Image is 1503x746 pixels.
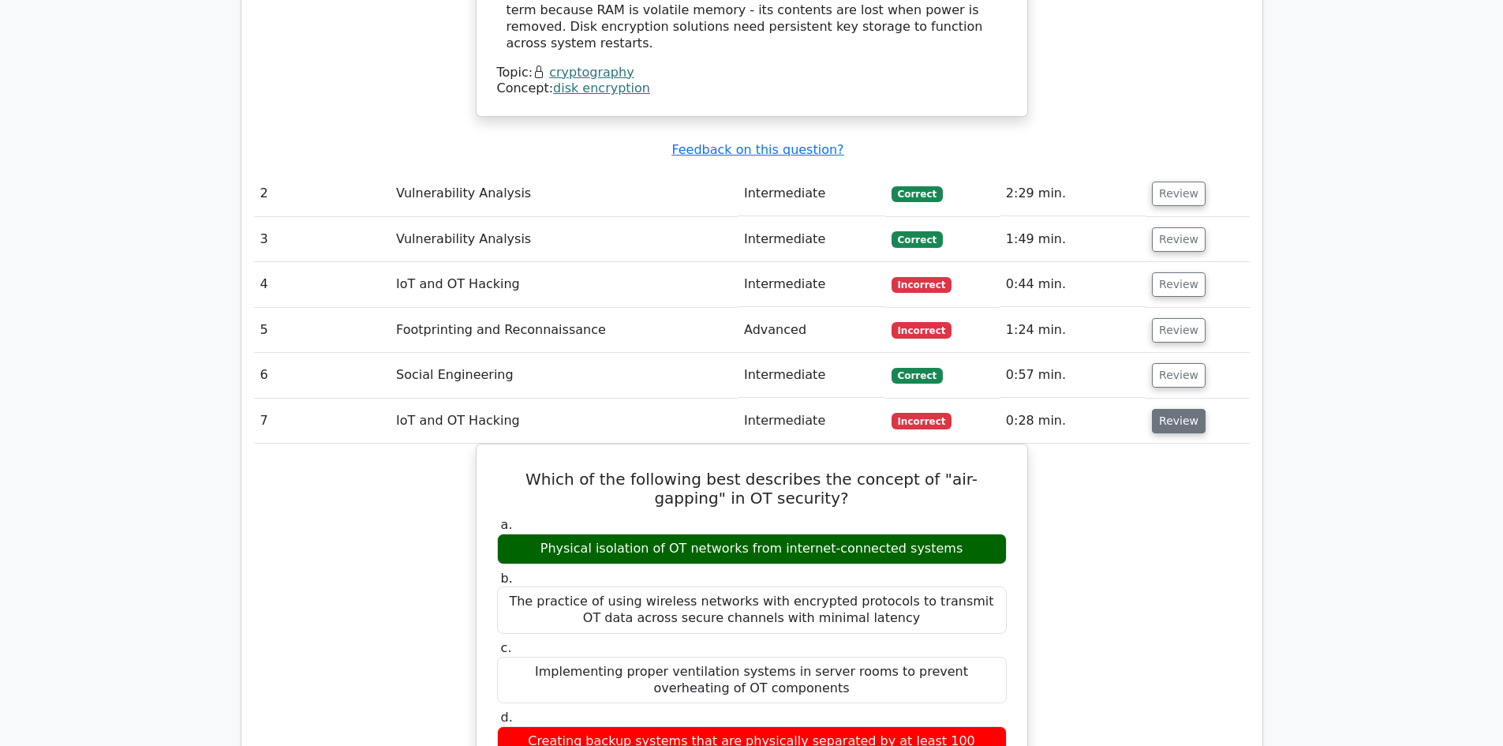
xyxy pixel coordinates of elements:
[390,399,738,444] td: IoT and OT Hacking
[738,308,885,353] td: Advanced
[738,217,885,262] td: Intermediate
[892,186,943,202] span: Correct
[1000,399,1146,444] td: 0:28 min.
[892,231,943,247] span: Correct
[254,308,391,353] td: 5
[671,142,843,157] a: Feedback on this question?
[738,353,885,398] td: Intermediate
[497,65,1007,81] div: Topic:
[1000,353,1146,398] td: 0:57 min.
[501,517,513,532] span: a.
[1000,308,1146,353] td: 1:24 min.
[1152,272,1206,297] button: Review
[1152,318,1206,343] button: Review
[254,262,391,307] td: 4
[1152,409,1206,433] button: Review
[254,353,391,398] td: 6
[497,534,1007,564] div: Physical isolation of OT networks from internet-connected systems
[1000,171,1146,216] td: 2:29 min.
[1152,363,1206,388] button: Review
[497,587,1007,634] div: The practice of using wireless networks with encrypted protocols to transmit OT data across secur...
[501,571,513,586] span: b.
[738,399,885,444] td: Intermediate
[892,368,943,384] span: Correct
[497,81,1007,97] div: Concept:
[738,262,885,307] td: Intermediate
[1152,227,1206,252] button: Review
[738,171,885,216] td: Intermediate
[390,353,738,398] td: Social Engineering
[497,657,1007,704] div: Implementing proper ventilation systems in server rooms to prevent overheating of OT components
[553,81,650,96] a: disk encryption
[892,322,952,338] span: Incorrect
[254,217,391,262] td: 3
[549,65,634,80] a: cryptography
[390,217,738,262] td: Vulnerability Analysis
[390,308,738,353] td: Footprinting and Reconnaissance
[501,710,513,725] span: d.
[1152,182,1206,206] button: Review
[1000,262,1146,307] td: 0:44 min.
[892,277,952,293] span: Incorrect
[1000,217,1146,262] td: 1:49 min.
[254,399,391,444] td: 7
[495,470,1008,508] h5: Which of the following best describes the concept of "air-gapping" in OT security?
[254,171,391,216] td: 2
[501,640,512,655] span: c.
[390,171,738,216] td: Vulnerability Analysis
[390,262,738,307] td: IoT and OT Hacking
[892,413,952,429] span: Incorrect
